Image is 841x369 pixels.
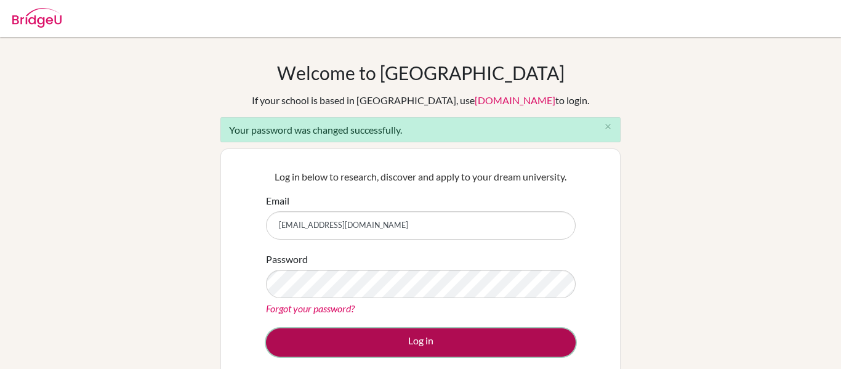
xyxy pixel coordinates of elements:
div: If your school is based in [GEOGRAPHIC_DATA], use to login. [252,93,589,108]
button: Close [595,118,620,136]
h1: Welcome to [GEOGRAPHIC_DATA] [277,62,565,84]
label: Password [266,252,308,267]
p: Log in below to research, discover and apply to your dream university. [266,169,576,184]
a: [DOMAIN_NAME] [475,94,555,106]
div: Your password was changed successfully. [220,117,621,142]
a: Forgot your password? [266,302,355,314]
label: Email [266,193,289,208]
i: close [603,122,613,131]
img: Bridge-U [12,8,62,28]
button: Log in [266,328,576,357]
